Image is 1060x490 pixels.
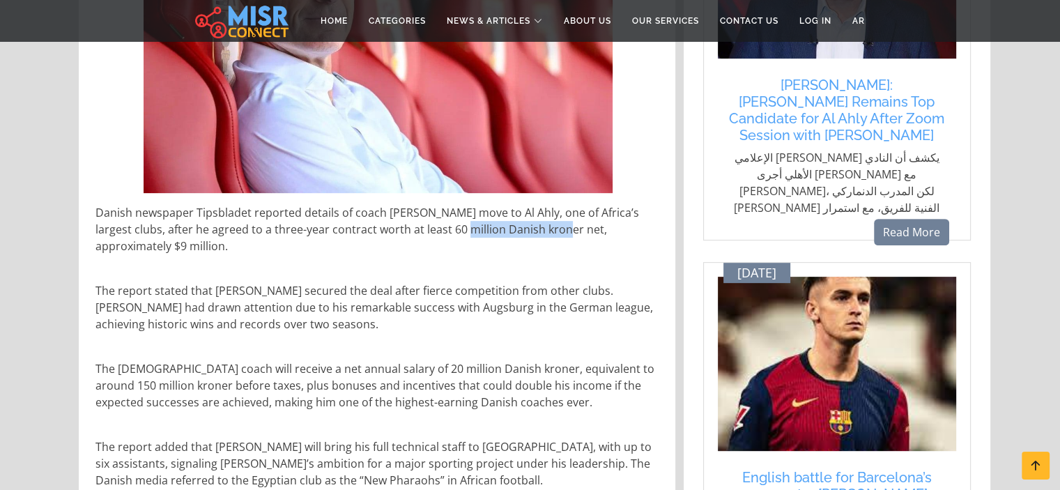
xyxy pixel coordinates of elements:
a: News & Articles [436,8,553,34]
p: The [DEMOGRAPHIC_DATA] coach will receive a net annual salary of 20 million Danish kroner, equiva... [95,360,661,411]
a: Categories [358,8,436,34]
span: News & Articles [447,15,530,27]
img: مارك كاسادو لاعب وسط برشلونة في ملعب التدريب. [718,277,956,451]
a: Home [310,8,358,34]
a: [PERSON_NAME]: [PERSON_NAME] Remains Top Candidate for Al Ahly After Zoom Session with [PERSON_NAME] [725,77,949,144]
a: Read More [874,219,949,245]
a: About Us [553,8,622,34]
p: Danish newspaper Tipsbladet reported details of coach [PERSON_NAME] move to Al Ahly, one of Afric... [95,204,661,254]
p: The report stated that [PERSON_NAME] secured the deal after fierce competition from other clubs. ... [95,282,661,332]
span: [DATE] [737,266,776,281]
a: AR [842,8,875,34]
p: الإعلامي [PERSON_NAME] يكشف أن النادي الأهلي أجرى [PERSON_NAME] مع [PERSON_NAME]، لكن المدرب الدن... [725,149,949,233]
a: Contact Us [709,8,789,34]
img: main.misr_connect [195,3,289,38]
a: Our Services [622,8,709,34]
p: The report added that [PERSON_NAME] will bring his full technical staff to [GEOGRAPHIC_DATA], wit... [95,438,661,489]
a: Log in [789,8,842,34]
